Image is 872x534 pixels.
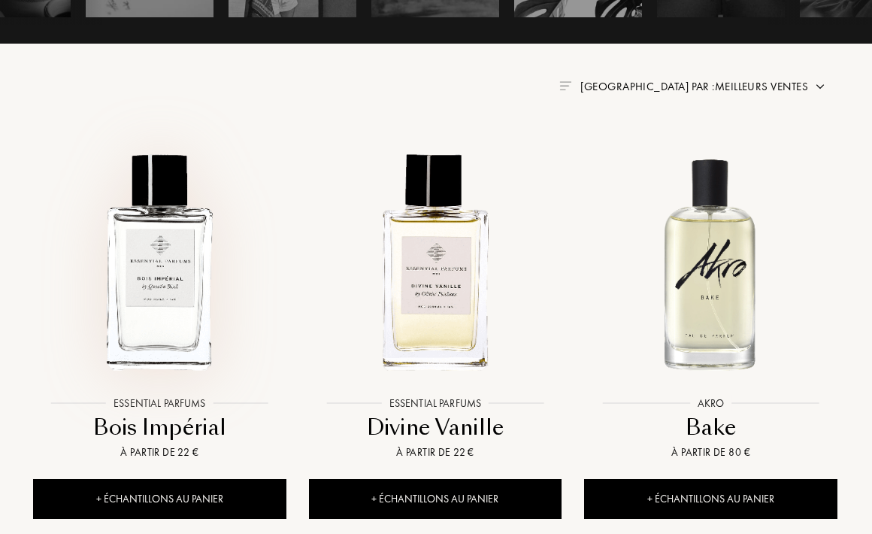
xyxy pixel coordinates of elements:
[590,444,831,460] div: À partir de 80 €
[814,80,826,93] img: arrow.png
[580,79,808,94] span: [GEOGRAPHIC_DATA] par : Meilleurs ventes
[33,479,286,519] div: + Échantillons au panier
[587,138,835,387] img: Bake Akro
[315,444,556,460] div: À partir de 22 €
[584,122,837,479] a: Bake AkroAkroBakeÀ partir de 80 €
[559,81,571,90] img: filter_by.png
[309,479,562,519] div: + Échantillons au panier
[39,444,280,460] div: À partir de 22 €
[33,122,286,479] a: Bois Impérial Essential ParfumsEssential ParfumsBois ImpérialÀ partir de 22 €
[309,122,562,479] a: Divine Vanille Essential ParfumsEssential ParfumsDivine VanilleÀ partir de 22 €
[35,138,283,387] img: Bois Impérial Essential Parfums
[584,479,837,519] div: + Échantillons au panier
[311,138,559,387] img: Divine Vanille Essential Parfums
